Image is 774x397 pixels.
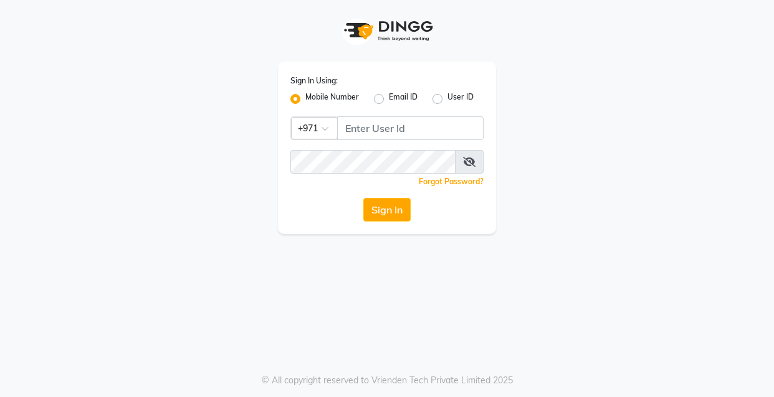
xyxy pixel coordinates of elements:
input: Username [290,150,456,174]
label: Mobile Number [305,91,359,106]
label: User ID [447,91,474,106]
input: Username [337,116,484,140]
button: Sign In [363,198,411,222]
img: logo1.svg [337,12,437,49]
a: Forgot Password? [419,177,484,186]
label: Sign In Using: [290,75,338,86]
label: Email ID [389,91,418,106]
